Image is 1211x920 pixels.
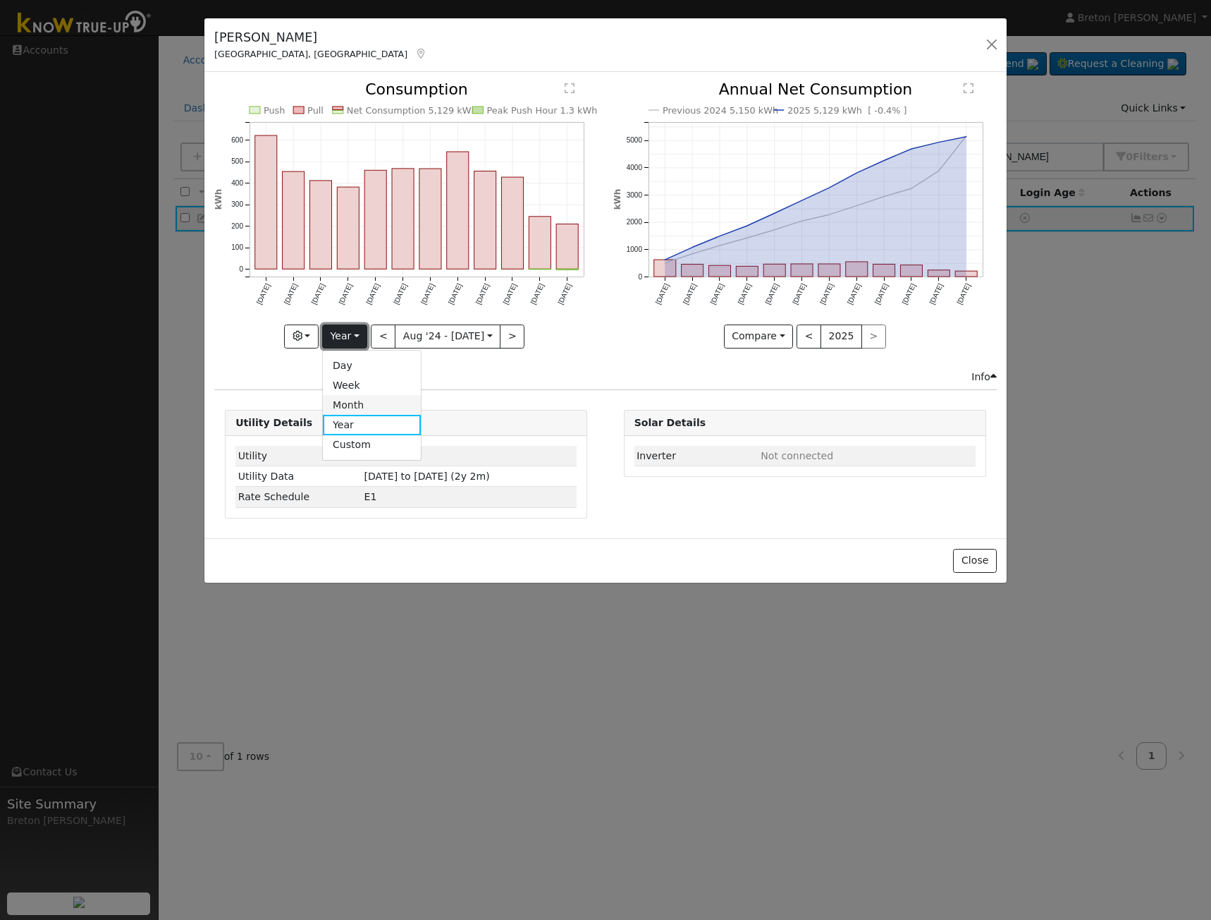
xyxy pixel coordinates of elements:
div: Info [971,370,997,385]
circle: onclick="" [799,198,804,204]
rect: onclick="" [873,265,895,277]
a: Month [323,395,421,415]
td: Utility Data [235,466,362,487]
span: ID: 17109266, authorized: 07/28/25 [364,450,392,461]
rect: onclick="" [447,152,469,269]
a: Week [323,375,421,395]
text: 3000 [626,191,642,199]
rect: onclick="" [736,267,758,277]
button: Year [322,325,367,349]
td: Rate Schedule [235,487,362,507]
strong: Solar Details [634,417,706,428]
span: ID: null, authorized: None [761,450,833,461]
text: kWh [613,189,622,210]
text: 5000 [626,137,642,145]
text: [DATE] [736,282,752,305]
circle: onclick="" [854,171,859,176]
td: Utility [235,446,362,466]
circle: onclick="" [744,236,750,241]
rect: onclick="" [364,171,386,270]
text: [DATE] [873,282,890,305]
circle: onclick="" [771,227,777,233]
circle: onclick="" [689,251,695,257]
button: Compare [724,325,794,349]
rect: onclick="" [255,135,277,269]
rect: onclick="" [763,265,785,277]
rect: onclick="" [474,171,496,270]
rect: onclick="" [846,262,868,277]
rect: onclick="" [928,270,949,277]
span: [DATE] to [DATE] (2y 2m) [364,471,490,482]
circle: onclick="" [717,243,723,249]
text:  [964,83,973,94]
rect: onclick="" [502,178,524,270]
text: [DATE] [818,282,835,305]
rect: onclick="" [310,181,332,269]
rect: onclick="" [529,270,551,270]
button: Aug '24 - [DATE] [395,325,500,349]
td: Inverter [634,446,758,466]
text: Net Consumption 5,129 kWh [347,105,477,116]
text: 600 [231,136,243,144]
text: [DATE] [955,282,971,305]
text: 0 [638,273,642,281]
rect: onclick="" [791,265,813,277]
circle: onclick="" [964,134,969,140]
rect: onclick="" [955,272,977,277]
text: 0 [240,265,244,273]
circle: onclick="" [662,258,668,263]
text: [DATE] [392,282,408,305]
span: C [364,491,377,502]
rect: onclick="" [653,260,675,277]
text: [DATE] [283,282,299,305]
rect: onclick="" [557,224,579,270]
button: > [500,325,524,349]
text: Consumption [365,80,468,98]
rect: onclick="" [392,169,414,269]
rect: onclick="" [818,265,840,277]
a: Custom [323,435,421,455]
rect: onclick="" [338,188,359,270]
text: kWh [214,189,223,210]
rect: onclick="" [708,266,730,277]
text: [DATE] [447,282,463,305]
text: [DATE] [928,282,944,305]
circle: onclick="" [909,186,914,192]
a: Day [323,356,421,375]
text: 400 [231,179,243,187]
circle: onclick="" [964,133,969,139]
text: [DATE] [419,282,436,305]
text: 300 [231,201,243,209]
text: Peak Push Hour 1.3 kWh [487,105,598,116]
text: Push [264,105,285,116]
circle: onclick="" [662,260,668,266]
button: < [371,325,395,349]
text: Annual Net Consumption [718,80,912,98]
text: [DATE] [365,282,381,305]
text: Previous 2024 5,150 kWh [663,105,778,116]
text: [DATE] [502,282,518,305]
button: 2025 [820,325,862,349]
text: [DATE] [708,282,725,305]
circle: onclick="" [881,194,887,200]
button: Close [953,549,996,573]
text: 200 [231,222,243,230]
text: 4000 [626,164,642,171]
rect: onclick="" [283,172,305,270]
text: 100 [231,244,243,252]
rect: onclick="" [557,270,579,270]
circle: onclick="" [936,169,942,174]
circle: onclick="" [826,212,832,218]
text: [DATE] [763,282,780,305]
rect: onclick="" [900,265,922,277]
circle: onclick="" [717,234,723,239]
text: 2025 5,129 kWh [ -0.4% ] [787,105,907,116]
text:  [565,83,574,94]
strong: Utility Details [235,417,312,428]
button: < [797,325,821,349]
circle: onclick="" [744,223,750,229]
text: [DATE] [681,282,697,305]
text: [DATE] [791,282,807,305]
rect: onclick="" [529,217,551,270]
circle: onclick="" [881,158,887,164]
